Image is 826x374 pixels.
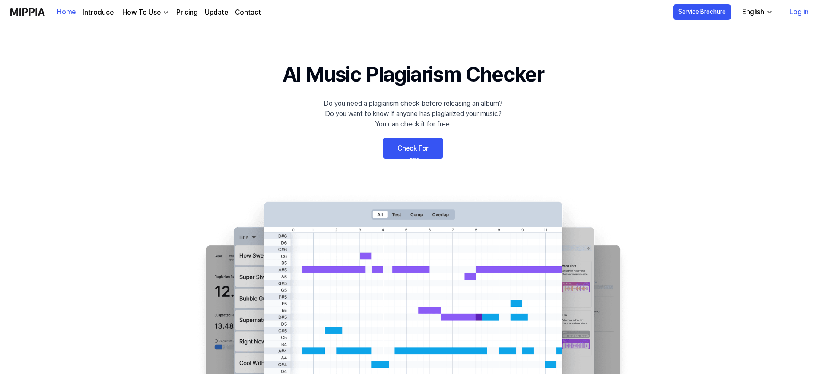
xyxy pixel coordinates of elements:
[83,7,114,18] a: Introduce
[283,59,544,90] h1: AI Music Plagiarism Checker
[176,7,198,18] a: Pricing
[383,138,443,159] a: Check For Free
[735,3,778,21] button: English
[121,7,162,18] div: How To Use
[235,7,261,18] a: Contact
[673,4,731,20] button: Service Brochure
[324,98,502,129] div: Do you need a plagiarism check before releasing an album? Do you want to know if anyone has plagi...
[57,0,76,24] a: Home
[121,7,169,18] button: How To Use
[740,7,766,17] div: English
[205,7,228,18] a: Update
[162,9,169,16] img: down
